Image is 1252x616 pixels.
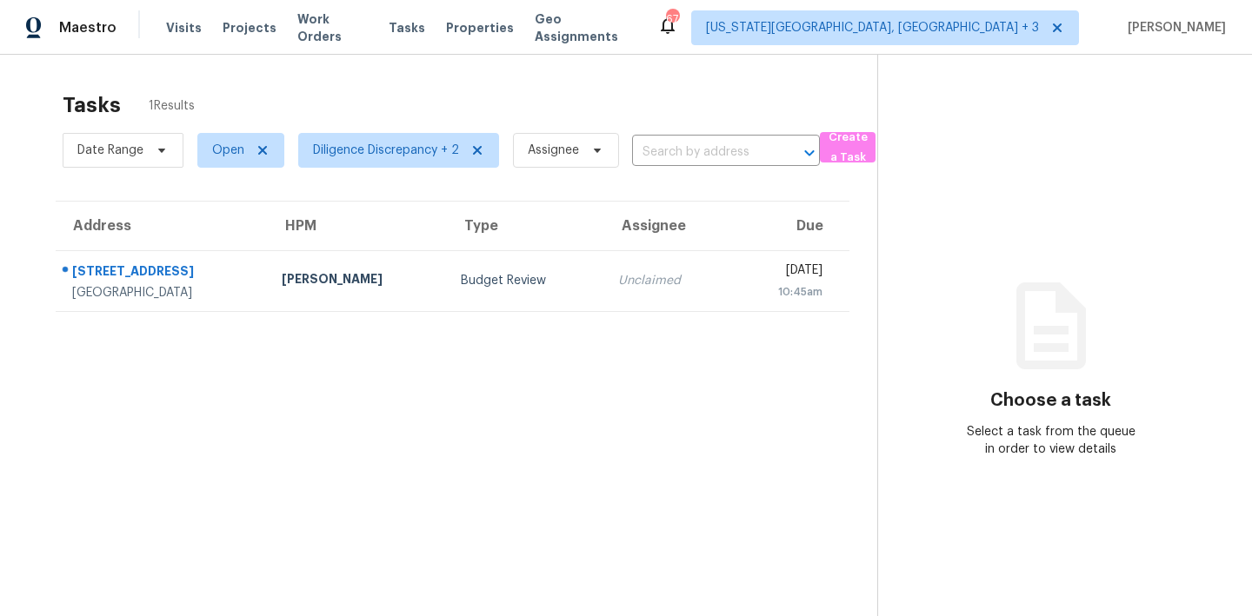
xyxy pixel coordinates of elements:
[149,97,195,115] span: 1 Results
[535,10,636,45] span: Geo Assignments
[706,19,1039,36] span: [US_STATE][GEOGRAPHIC_DATA], [GEOGRAPHIC_DATA] + 3
[820,132,876,162] button: Create a Task
[666,10,678,28] div: 67
[223,19,276,36] span: Projects
[461,272,590,289] div: Budget Review
[313,142,459,159] span: Diligence Discrepancy + 2
[618,272,716,289] div: Unclaimed
[730,202,849,250] th: Due
[604,202,730,250] th: Assignee
[990,392,1111,409] h3: Choose a task
[297,10,369,45] span: Work Orders
[72,284,254,301] div: [GEOGRAPHIC_DATA]
[446,19,514,36] span: Properties
[268,202,447,250] th: HPM
[389,22,425,34] span: Tasks
[166,19,202,36] span: Visits
[632,139,771,166] input: Search by address
[964,423,1137,458] div: Select a task from the queue in order to view details
[447,202,604,250] th: Type
[744,262,822,283] div: [DATE]
[797,141,822,165] button: Open
[1121,19,1226,36] span: [PERSON_NAME]
[59,19,117,36] span: Maestro
[212,142,244,159] span: Open
[63,96,121,114] h2: Tasks
[528,142,579,159] span: Assignee
[282,270,433,292] div: [PERSON_NAME]
[829,128,867,168] span: Create a Task
[77,142,143,159] span: Date Range
[56,202,268,250] th: Address
[72,262,254,284] div: [STREET_ADDRESS]
[744,283,822,301] div: 10:45am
